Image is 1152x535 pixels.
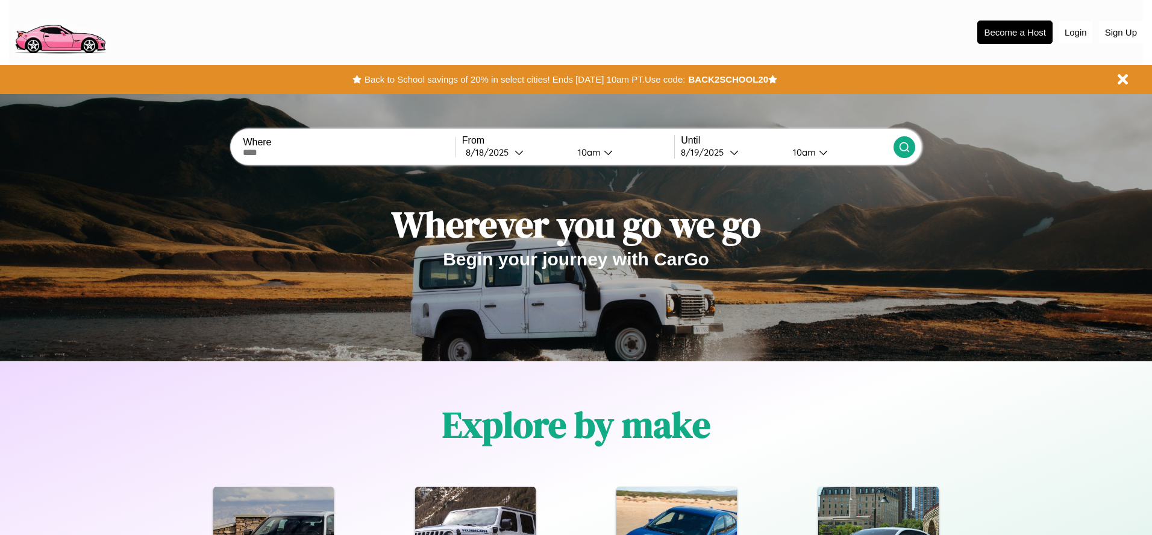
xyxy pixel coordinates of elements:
button: Become a Host [977,21,1053,44]
label: Where [243,137,455,148]
label: Until [681,135,893,146]
b: BACK2SCHOOL20 [688,74,768,84]
div: 10am [787,147,819,158]
button: Back to School savings of 20% in select cities! Ends [DATE] 10am PT.Use code: [362,71,688,88]
div: 10am [572,147,604,158]
label: From [462,135,674,146]
div: 8 / 19 / 2025 [681,147,730,158]
img: logo [9,6,111,57]
button: 8/18/2025 [462,146,568,159]
button: Sign Up [1099,21,1143,43]
button: 10am [783,146,893,159]
h1: Explore by make [442,400,710,449]
button: 10am [568,146,674,159]
button: Login [1059,21,1093,43]
div: 8 / 18 / 2025 [466,147,515,158]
